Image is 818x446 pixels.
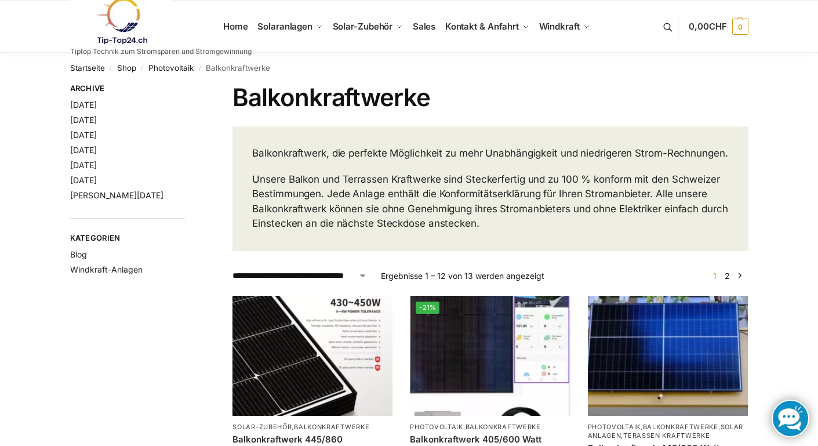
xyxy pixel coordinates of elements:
[70,160,97,170] a: [DATE]
[735,270,744,282] a: →
[732,19,748,35] span: 0
[466,423,541,431] a: Balkonkraftwerke
[117,63,136,72] a: Shop
[70,48,252,55] p: Tiptop Technik zum Stromsparen und Stromgewinnung
[252,146,728,161] p: Balkonkraftwerk, die perfekte Möglichkeit zu mehr Unabhängigkeit und niedrigeren Strom-Rechnungen.
[381,270,544,282] p: Ergebnisse 1 – 12 von 13 werden angezeigt
[232,296,392,416] img: Balkonkraftwerk 445/860 Erweiterungsmodul
[333,21,393,32] span: Solar-Zubehör
[588,423,744,440] a: Solaranlagen
[70,249,87,259] a: Blog
[328,1,408,53] a: Solar-Zubehör
[408,1,440,53] a: Sales
[70,145,97,155] a: [DATE]
[588,296,748,416] img: Solaranlage für den kleinen Balkon
[689,21,726,32] span: 0,00
[410,296,570,416] a: -21%Steckerfertig Plug & Play mit 410 Watt
[643,423,718,431] a: Balkonkraftwerke
[588,423,748,441] p: , , ,
[194,64,206,73] span: /
[445,21,519,32] span: Kontakt & Anfahrt
[232,270,367,282] select: Shop-Reihenfolge
[70,53,748,83] nav: Breadcrumb
[70,83,186,95] span: Archive
[253,1,328,53] a: Solaranlagen
[294,423,369,431] a: Balkonkraftwerke
[70,130,97,140] a: [DATE]
[148,63,194,72] a: Photovoltaik
[623,432,710,440] a: Terassen Kraftwerke
[232,83,748,112] h1: Balkonkraftwerke
[252,172,728,231] p: Unsere Balkon und Terrassen Kraftwerke sind Steckerfertig und zu 100 % konform mit den Schweizer ...
[539,21,580,32] span: Windkraft
[410,423,570,432] p: ,
[689,9,748,44] a: 0,00CHF 0
[534,1,595,53] a: Windkraft
[70,175,97,185] a: [DATE]
[588,423,641,431] a: Photovoltaik
[413,21,436,32] span: Sales
[440,1,534,53] a: Kontakt & Anfahrt
[70,115,97,125] a: [DATE]
[136,64,148,73] span: /
[410,423,463,431] a: Photovoltaik
[706,270,748,282] nav: Produkt-Seitennummerierung
[70,190,163,200] a: [PERSON_NAME][DATE]
[709,21,727,32] span: CHF
[70,233,186,244] span: Kategorien
[257,21,312,32] span: Solaranlagen
[410,296,570,416] img: Steckerfertig Plug & Play mit 410 Watt
[70,264,143,274] a: Windkraft-Anlagen
[185,84,192,96] button: Close filters
[710,271,719,281] span: Seite 1
[232,423,292,431] a: Solar-Zubehör
[105,64,117,73] span: /
[232,423,392,432] p: ,
[722,271,733,281] a: Seite 2
[70,63,105,72] a: Startseite
[70,100,97,110] a: [DATE]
